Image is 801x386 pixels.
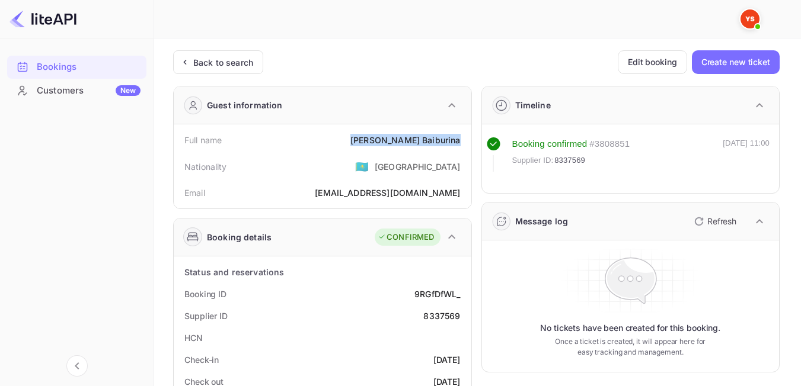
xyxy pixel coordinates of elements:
[207,231,272,243] div: Booking details
[37,60,141,74] div: Bookings
[184,310,228,322] div: Supplier ID
[512,155,554,166] span: Supplier ID:
[184,332,203,344] div: HCN
[7,79,146,102] div: CustomersNew
[355,156,369,177] span: United States
[207,99,283,111] div: Guest information
[66,355,88,377] button: Collapse navigation
[707,215,736,227] p: Refresh
[184,353,219,366] div: Check-in
[37,84,141,98] div: Customers
[433,353,461,366] div: [DATE]
[692,50,780,74] button: Create new ticket
[193,56,253,69] div: Back to search
[315,186,460,199] div: [EMAIL_ADDRESS][DOMAIN_NAME]
[184,288,226,300] div: Booking ID
[723,137,770,172] div: [DATE] 11:00
[184,266,284,278] div: Status and reservations
[7,79,146,101] a: CustomersNew
[184,160,227,173] div: Nationality
[589,137,630,151] div: # 3808851
[414,288,460,300] div: 9RGfDfWL_
[554,155,585,166] span: 8337569
[184,134,222,146] div: Full name
[515,99,551,111] div: Timeline
[350,134,460,146] div: [PERSON_NAME] Baiburina
[515,215,569,227] div: Message log
[687,212,741,231] button: Refresh
[512,137,588,151] div: Booking confirmed
[184,186,205,199] div: Email
[9,9,76,28] img: LiteAPI logo
[423,310,460,322] div: 8337569
[7,56,146,78] a: Bookings
[7,56,146,79] div: Bookings
[741,9,759,28] img: Yandex Support
[540,322,720,334] p: No tickets have been created for this booking.
[551,336,710,358] p: Once a ticket is created, it will appear here for easy tracking and management.
[378,231,434,243] div: CONFIRMED
[116,85,141,96] div: New
[618,50,687,74] button: Edit booking
[375,160,461,173] div: [GEOGRAPHIC_DATA]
